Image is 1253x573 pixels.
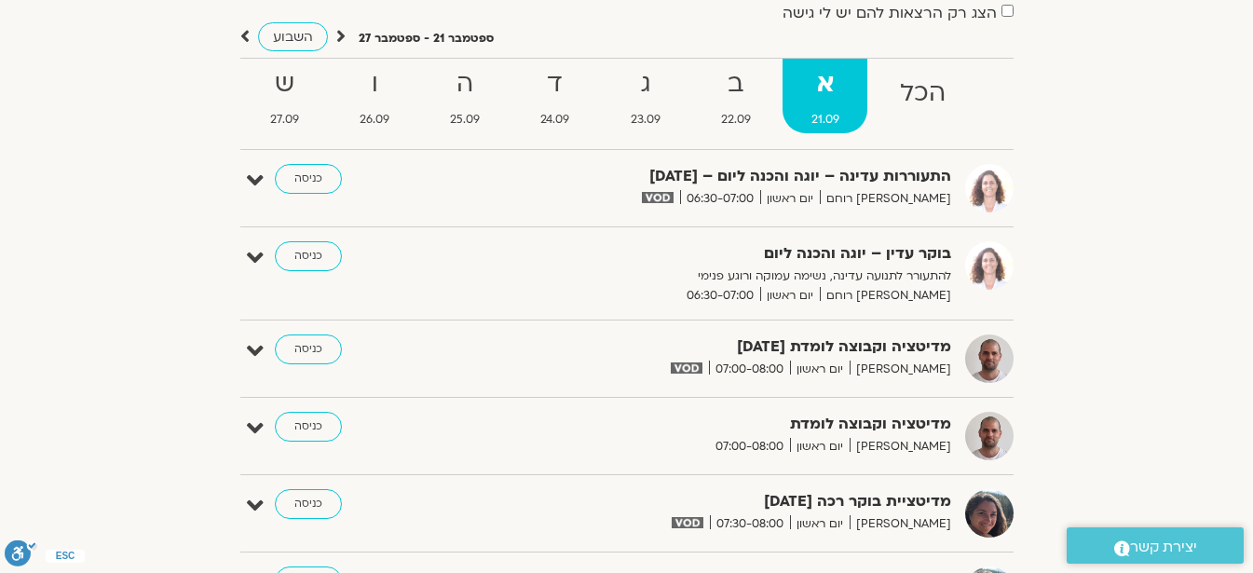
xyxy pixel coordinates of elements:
[790,437,850,457] span: יום ראשון
[642,192,673,203] img: vodicon
[820,286,951,306] span: [PERSON_NAME] רוחם
[783,63,867,105] strong: א
[422,59,509,133] a: ה25.09
[242,110,328,130] span: 27.09
[495,241,951,266] strong: בוקר עדין – יוגה והכנה ליום
[871,59,974,133] a: הכל
[1067,527,1244,564] a: יצירת קשר
[602,63,688,105] strong: ג
[512,63,598,105] strong: ד
[273,28,313,46] span: השבוע
[760,286,820,306] span: יום ראשון
[275,241,342,271] a: כניסה
[495,266,951,286] p: להתעורר לתנועה עדינה, נשימה עמוקה ורוגע פנימי
[512,110,598,130] span: 24.09
[332,63,418,105] strong: ו
[710,514,790,534] span: 07:30-08:00
[692,110,779,130] span: 22.09
[275,412,342,442] a: כניסה
[512,59,598,133] a: ד24.09
[422,110,509,130] span: 25.09
[820,189,951,209] span: [PERSON_NAME] רוחם
[709,437,790,457] span: 07:00-08:00
[1130,535,1197,560] span: יצירת קשר
[680,189,760,209] span: 06:30-07:00
[422,63,509,105] strong: ה
[332,110,418,130] span: 26.09
[871,73,974,115] strong: הכל
[275,334,342,364] a: כניסה
[495,164,951,189] strong: התעוררות עדינה – יוגה והכנה ליום – [DATE]
[495,489,951,514] strong: מדיטציית בוקר רכה [DATE]
[790,360,850,379] span: יום ראשון
[850,360,951,379] span: [PERSON_NAME]
[709,360,790,379] span: 07:00-08:00
[692,63,779,105] strong: ב
[760,189,820,209] span: יום ראשון
[495,412,951,437] strong: מדיטציה וקבוצה לומדת
[672,517,702,528] img: vodicon
[783,110,867,130] span: 21.09
[602,59,688,133] a: ג23.09
[671,362,701,374] img: vodicon
[783,5,997,21] label: הצג רק הרצאות להם יש לי גישה
[790,514,850,534] span: יום ראשון
[275,164,342,194] a: כניסה
[850,437,951,457] span: [PERSON_NAME]
[680,286,760,306] span: 06:30-07:00
[495,334,951,360] strong: מדיטציה וקבוצה לומדת [DATE]
[602,110,688,130] span: 23.09
[242,63,328,105] strong: ש
[783,59,867,133] a: א21.09
[258,22,328,51] a: השבוע
[332,59,418,133] a: ו26.09
[692,59,779,133] a: ב22.09
[850,514,951,534] span: [PERSON_NAME]
[359,29,494,48] p: ספטמבר 21 - ספטמבר 27
[275,489,342,519] a: כניסה
[242,59,328,133] a: ש27.09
